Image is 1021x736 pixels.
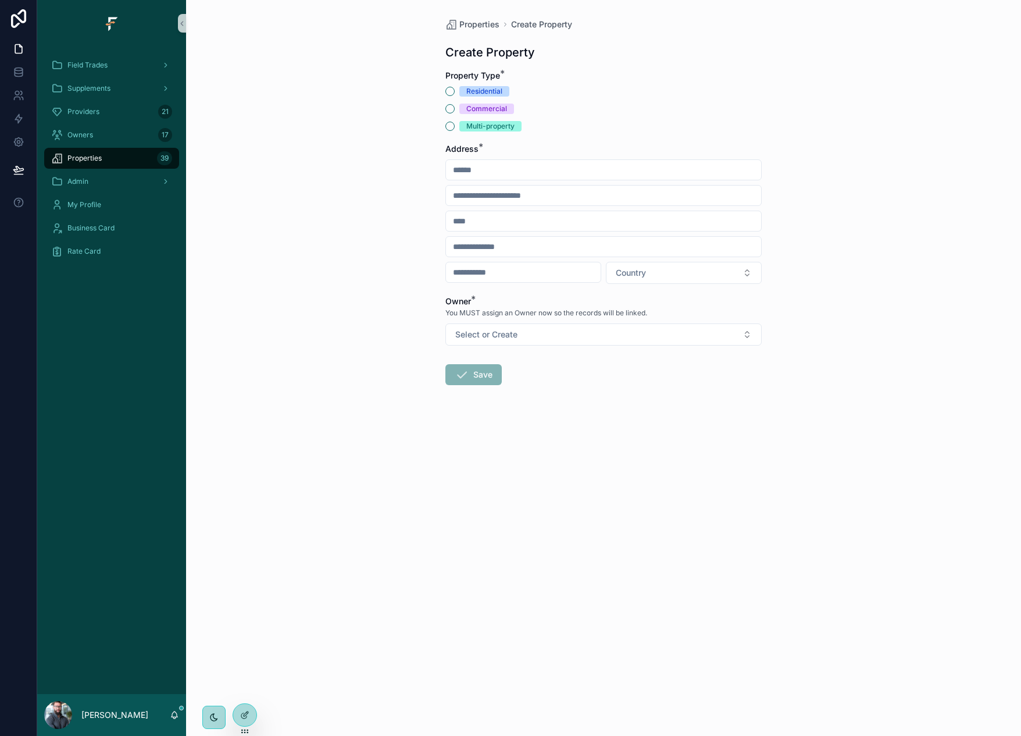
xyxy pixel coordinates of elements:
[67,61,108,70] span: Field Trades
[158,128,172,142] div: 17
[455,329,517,340] span: Select or Create
[445,19,499,30] a: Properties
[445,70,500,80] span: Property Type
[445,323,762,346] button: Select Button
[445,308,647,318] span: You MUST assign an Owner now so the records will be linked.
[102,14,121,33] img: App logo
[44,241,179,262] a: Rate Card
[37,47,186,277] div: scrollable content
[67,154,102,163] span: Properties
[67,84,110,93] span: Supplements
[44,194,179,215] a: My Profile
[466,104,507,114] div: Commercial
[67,130,93,140] span: Owners
[44,78,179,99] a: Supplements
[511,19,572,30] a: Create Property
[67,107,99,116] span: Providers
[44,55,179,76] a: Field Trades
[44,101,179,122] a: Providers21
[445,44,535,61] h1: Create Property
[157,151,172,165] div: 39
[67,247,101,256] span: Rate Card
[445,144,479,154] span: Address
[466,86,502,97] div: Residential
[466,121,515,131] div: Multi-property
[67,200,101,209] span: My Profile
[44,171,179,192] a: Admin
[616,267,646,279] span: Country
[81,709,148,721] p: [PERSON_NAME]
[158,105,172,119] div: 21
[606,262,762,284] button: Select Button
[445,296,471,306] span: Owner
[67,177,88,186] span: Admin
[44,148,179,169] a: Properties39
[44,125,179,145] a: Owners17
[44,218,179,239] a: Business Card
[459,19,499,30] span: Properties
[67,223,115,233] span: Business Card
